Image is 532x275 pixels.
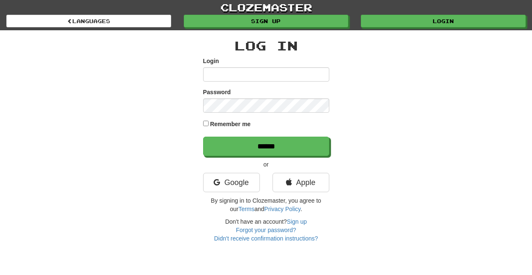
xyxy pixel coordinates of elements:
label: Login [203,57,219,65]
a: Login [361,15,526,27]
label: Remember me [210,120,251,128]
a: Forgot your password? [236,227,296,233]
a: Google [203,173,260,192]
p: By signing in to Clozemaster, you agree to our and . [203,196,329,213]
a: Languages [6,15,171,27]
a: Terms [238,206,254,212]
a: Sign up [287,218,307,225]
p: or [203,160,329,169]
a: Privacy Policy [264,206,300,212]
label: Password [203,88,231,96]
h2: Log In [203,39,329,53]
a: Sign up [184,15,349,27]
div: Don't have an account? [203,217,329,243]
a: Didn't receive confirmation instructions? [214,235,318,242]
a: Apple [273,173,329,192]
